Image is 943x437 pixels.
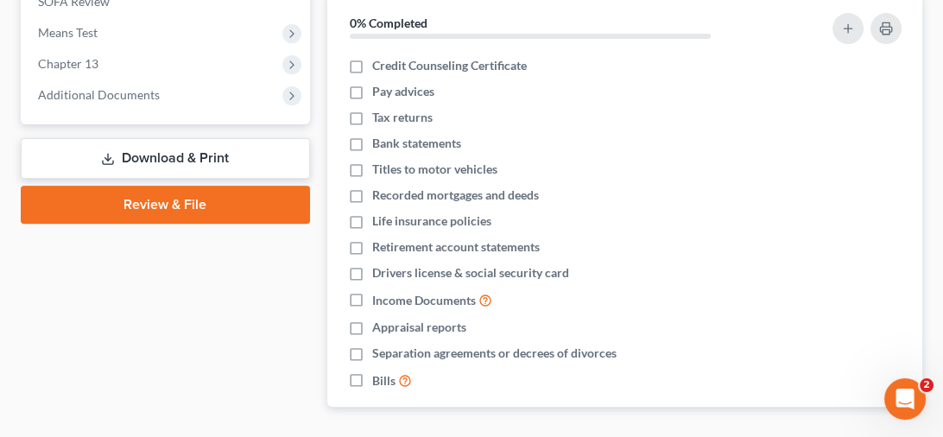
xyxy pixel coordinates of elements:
span: Drivers license & social security card [372,264,569,282]
span: Chapter 13 [38,56,98,71]
span: Additional Documents [38,87,160,102]
iframe: Intercom live chat [884,378,926,420]
span: Income Documents [372,292,476,309]
span: Credit Counseling Certificate [372,57,527,74]
span: Means Test [38,25,98,40]
span: Recorded mortgages and deeds [372,187,539,204]
span: Bank statements [372,135,461,152]
span: Appraisal reports [372,319,466,336]
span: Retirement account statements [372,238,540,256]
span: Bills [372,372,396,389]
span: Pay advices [372,83,434,100]
span: Life insurance policies [372,212,491,230]
span: 2 [920,378,934,392]
span: Separation agreements or decrees of divorces [372,345,617,362]
span: Titles to motor vehicles [372,161,497,178]
strong: 0% Completed [350,16,427,30]
a: Download & Print [21,138,310,179]
a: Review & File [21,186,310,224]
span: Tax returns [372,109,433,126]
